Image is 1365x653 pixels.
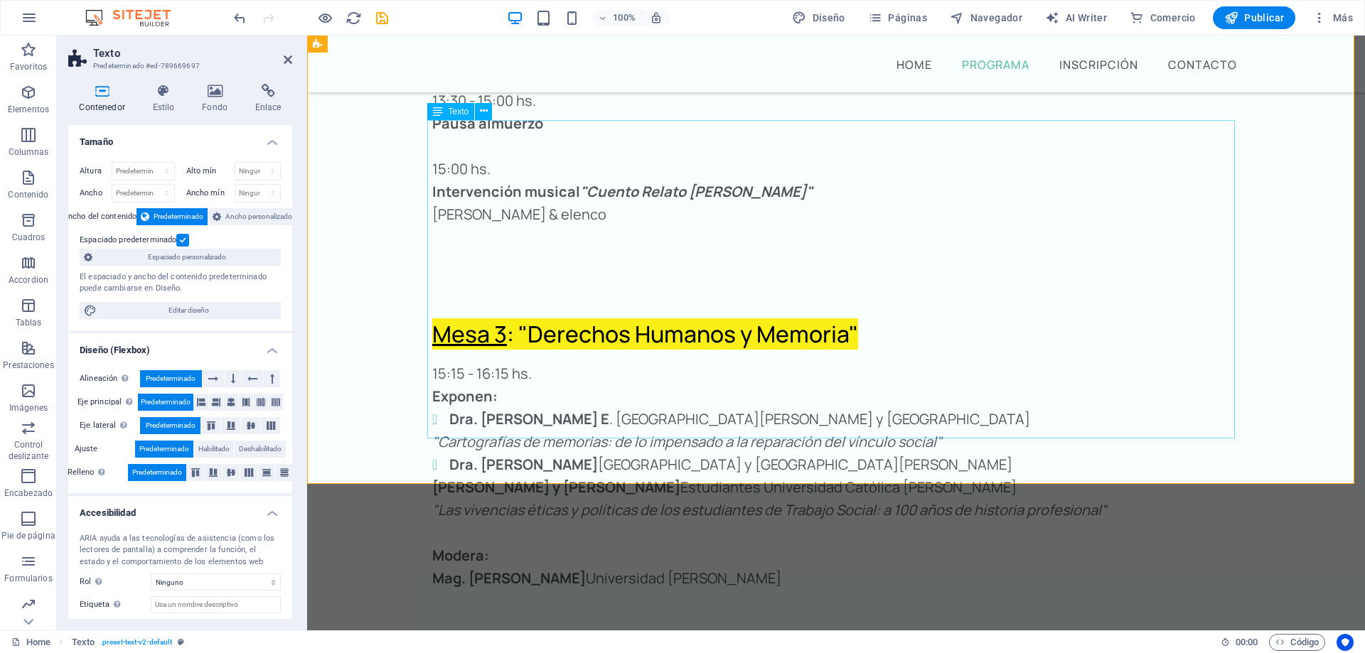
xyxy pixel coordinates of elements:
button: Más [1307,6,1359,29]
button: Espaciado personalizado [80,249,281,266]
button: Predeterminado [136,208,208,225]
a: Haz clic para cancelar la selección y doble clic para abrir páginas [11,634,50,651]
h4: Tamaño [68,125,292,151]
span: Habilitado [198,441,230,458]
span: Publicar [1224,11,1285,25]
button: Comercio [1124,6,1201,29]
input: Usa un nombre descriptivo [151,596,281,613]
label: Etiqueta [80,596,151,613]
label: Ancho mín [186,189,235,197]
label: Alto mín [186,167,235,175]
button: Predeterminado [128,464,186,481]
button: Páginas [862,6,933,29]
span: Predeterminado [146,370,196,387]
span: Predeterminado [132,464,182,481]
p: Formularios [4,573,52,584]
p: Columnas [9,146,49,158]
button: Código [1269,634,1325,651]
label: Ajuste [75,441,135,458]
span: Predeterminado [146,417,196,434]
label: Espaciado predeterminado [80,232,176,249]
button: reload [345,9,362,26]
button: undo [231,9,248,26]
h4: Accesibilidad [68,496,292,522]
button: Deshabilitado [235,441,286,458]
h4: Fondo [191,84,245,114]
span: Páginas [868,11,927,25]
span: Espaciado personalizado [97,249,277,266]
label: Eje principal [77,394,138,411]
i: Volver a cargar página [346,10,362,26]
label: Ancho [80,189,112,197]
p: Favoritos [10,61,47,72]
p: Pie de página [1,530,55,541]
h6: 100% [613,9,636,26]
button: Habilitado [194,441,234,458]
span: Predeterminado [139,441,189,458]
nav: breadcrumb [72,634,185,651]
span: : [1246,637,1248,647]
h3: Predeterminado #ed-789669697 [93,60,264,72]
h2: Texto [93,47,292,60]
button: Diseño [786,6,851,29]
button: save [373,9,390,26]
div: ARIA ayuda a las tecnologías de asistencia (como los lectores de pantalla) a comprender la funció... [80,533,281,568]
span: Editar diseño [101,302,277,319]
div: El espaciado y ancho del contenido predeterminado puede cambiarse en Diseño. [80,271,281,295]
span: 00 00 [1236,634,1258,651]
h4: Contenedor [68,84,141,114]
i: Este elemento es un preajuste personalizable [178,638,184,646]
button: Usercentrics [1337,634,1354,651]
i: Deshacer: Cambiar texto (Ctrl+Z) [232,10,248,26]
img: Editor Logo [82,9,188,26]
span: Navegador [950,11,1022,25]
span: Más [1312,11,1353,25]
button: Navegador [944,6,1028,29]
span: . preset-text-v2-default [100,634,172,651]
p: Accordion [9,274,48,286]
p: Contenido [8,189,48,200]
span: Predeterminado [154,208,203,225]
h6: Tiempo de la sesión [1221,634,1258,651]
span: Ancho personalizado [225,208,292,225]
button: Predeterminado [140,370,202,387]
label: Relleno [68,464,128,481]
button: Predeterminado [140,417,200,434]
p: Tablas [16,317,42,328]
i: Guardar (Ctrl+S) [374,10,390,26]
h4: Estilo [141,84,191,114]
span: AI Writer [1045,11,1107,25]
h4: Diseño (Flexbox) [68,333,292,359]
span: Predeterminado [141,394,191,411]
p: Imágenes [9,402,48,414]
p: Prestaciones [3,360,53,371]
i: Al redimensionar, ajustar el nivel de zoom automáticamente para ajustarse al dispositivo elegido. [650,11,663,24]
button: Editar diseño [80,302,281,319]
span: Haz clic para seleccionar y doble clic para editar [72,634,95,651]
label: Alineación [80,370,140,387]
span: Código [1275,634,1319,651]
button: Publicar [1213,6,1296,29]
span: Diseño [792,11,845,25]
button: Predeterminado [138,394,193,411]
p: Elementos [8,104,49,115]
label: Altura [80,167,112,175]
span: Deshabilitado [239,441,282,458]
label: Ancho del contenido [63,208,137,225]
button: Predeterminado [135,441,193,458]
button: Ancho personalizado [208,208,296,225]
div: Diseño (Ctrl+Alt+Y) [786,6,851,29]
button: 100% [591,9,642,26]
span: Comercio [1130,11,1196,25]
p: Cuadros [12,232,45,243]
label: Eje lateral [80,417,140,434]
h4: Enlace [244,84,292,114]
span: Texto [449,107,469,116]
button: Haz clic para salir del modo de previsualización y seguir editando [316,9,333,26]
p: Encabezado [4,487,53,499]
button: AI Writer [1039,6,1113,29]
span: Rol [80,573,106,590]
